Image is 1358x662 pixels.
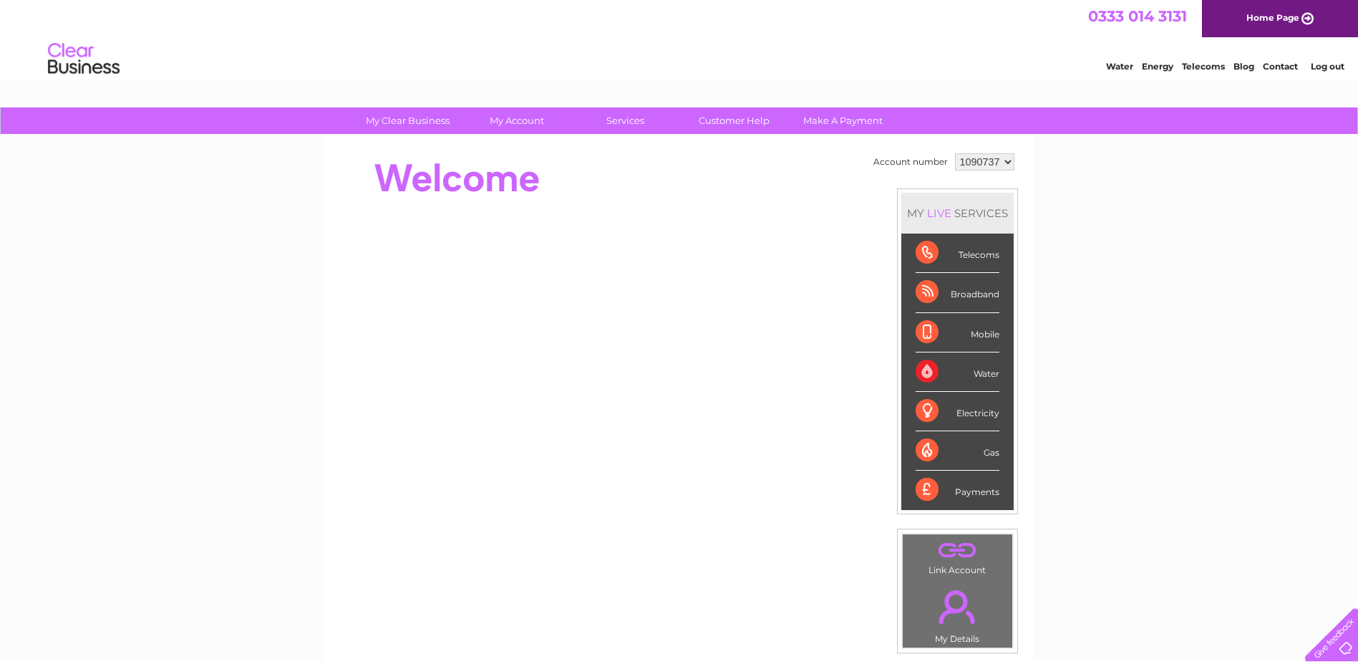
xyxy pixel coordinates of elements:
[916,431,999,471] div: Gas
[916,313,999,352] div: Mobile
[906,582,1009,632] a: .
[349,107,467,134] a: My Clear Business
[870,150,951,174] td: Account number
[902,534,1013,579] td: Link Account
[566,107,684,134] a: Services
[47,37,120,81] img: logo.png
[784,107,902,134] a: Make A Payment
[916,392,999,431] div: Electricity
[916,273,999,312] div: Broadband
[1142,61,1173,72] a: Energy
[1182,61,1225,72] a: Telecoms
[916,352,999,392] div: Water
[1263,61,1298,72] a: Contact
[675,107,793,134] a: Customer Help
[1106,61,1133,72] a: Water
[1233,61,1254,72] a: Blog
[457,107,576,134] a: My Account
[1088,7,1187,25] a: 0333 014 3131
[901,193,1014,234] div: MY SERVICES
[1311,61,1344,72] a: Log out
[341,8,1018,69] div: Clear Business is a trading name of Verastar Limited (registered in [GEOGRAPHIC_DATA] No. 3667643...
[924,206,954,220] div: LIVE
[906,538,1009,563] a: .
[916,234,999,273] div: Telecoms
[902,578,1013,648] td: My Details
[916,471,999,509] div: Payments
